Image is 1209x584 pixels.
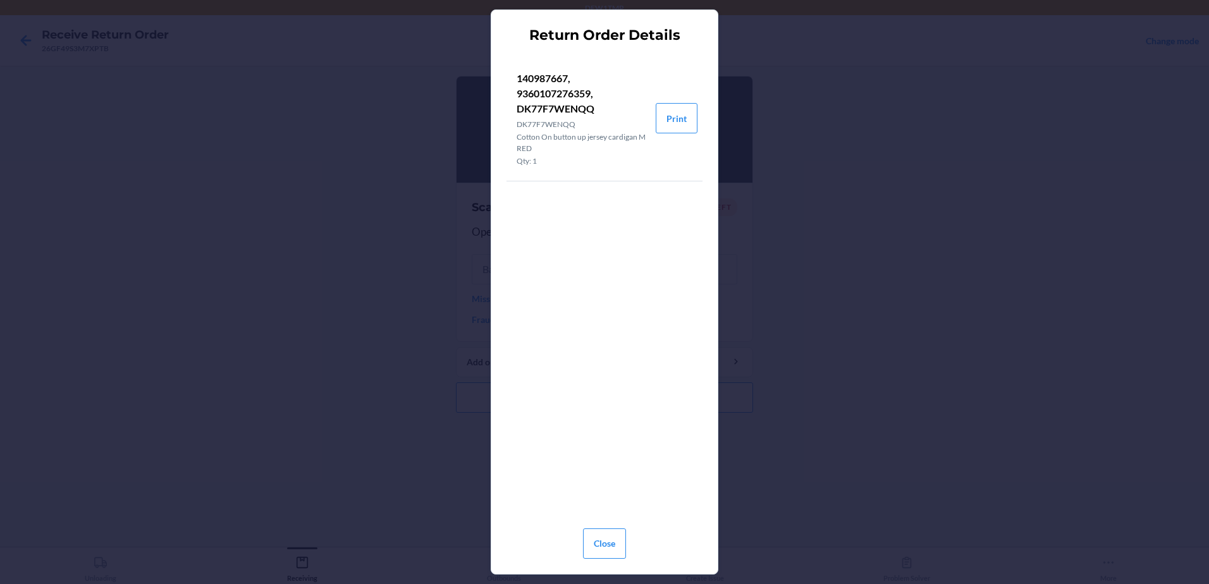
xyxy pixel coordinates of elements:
[517,131,646,154] p: Cotton On button up jersey cardigan M RED
[517,71,646,116] p: 140987667, 9360107276359, DK77F7WENQQ
[656,103,697,133] button: Print
[517,119,646,130] p: DK77F7WENQQ
[583,528,626,559] button: Close
[517,155,646,167] p: Qty: 1
[529,25,680,46] h2: Return Order Details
